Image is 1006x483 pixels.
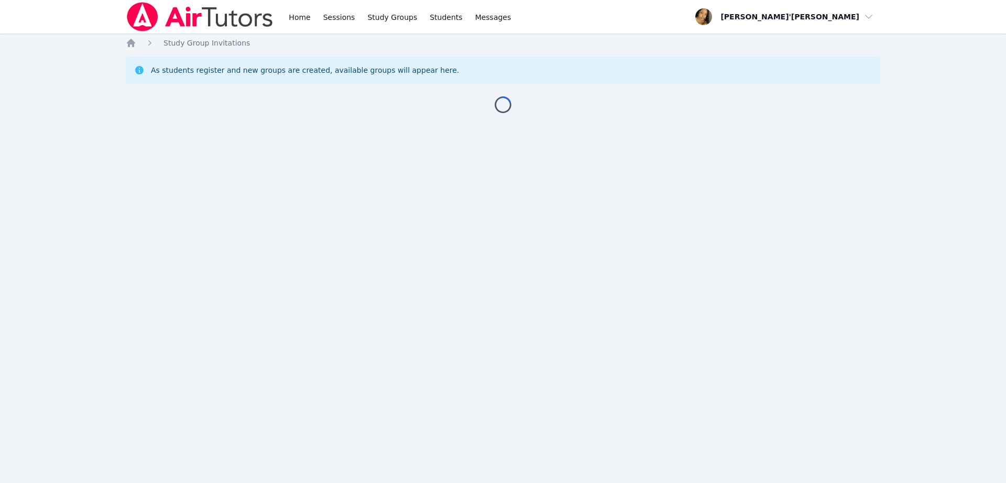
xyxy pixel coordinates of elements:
span: Messages [475,12,511,23]
span: Study Group Invitations [163,39,250,47]
a: Study Group Invitations [163,38,250,48]
img: Air Tutors [126,2,274,31]
div: As students register and new groups are created, available groups will appear here. [151,65,459,75]
nav: Breadcrumb [126,38,880,48]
